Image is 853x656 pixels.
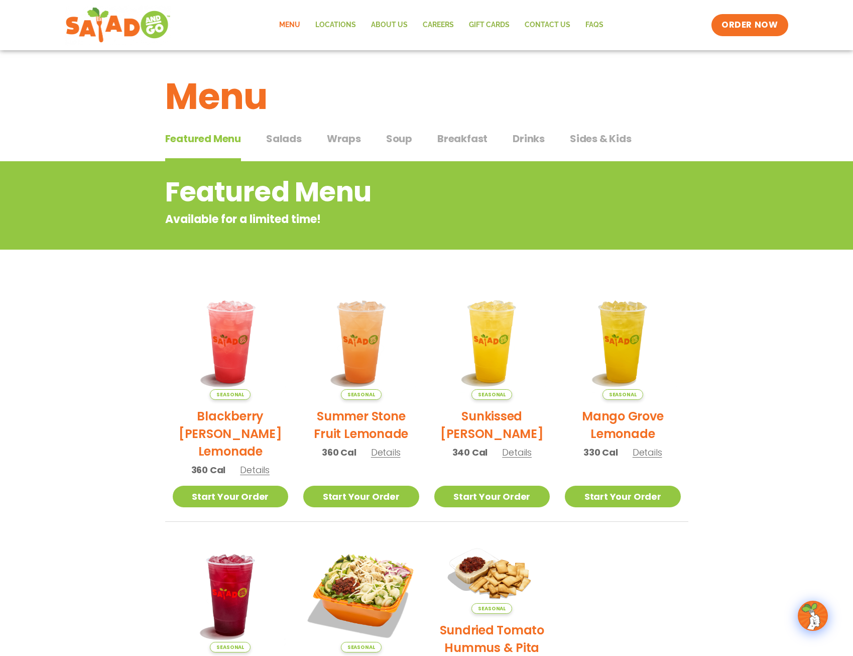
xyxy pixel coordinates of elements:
h2: Summer Stone Fruit Lemonade [303,407,419,443]
p: Available for a limited time! [165,211,607,228]
img: Product photo for Summer Stone Fruit Lemonade [303,284,419,400]
a: Start Your Order [173,486,289,507]
a: Start Your Order [434,486,550,507]
span: 360 Cal [322,446,356,459]
img: Product photo for Sunkissed Yuzu Lemonade [434,284,550,400]
h1: Menu [165,69,688,124]
a: FAQs [578,14,611,37]
span: Seasonal [210,389,251,400]
img: Product photo for Sundried Tomato Hummus & Pita Chips [434,537,550,614]
a: Contact Us [517,14,578,37]
div: Tabbed content [165,128,688,162]
span: Featured Menu [165,131,241,146]
a: GIFT CARDS [461,14,517,37]
h2: Sunkissed [PERSON_NAME] [434,407,550,443]
span: Sides & Kids [570,131,632,146]
span: Seasonal [341,642,382,652]
span: Details [502,446,532,459]
img: Product photo for Mango Grove Lemonade [565,284,681,400]
span: Details [633,446,662,459]
span: Wraps [327,131,361,146]
span: 330 Cal [583,446,618,459]
span: Seasonal [602,389,643,400]
span: 360 Cal [191,463,226,477]
span: Breakfast [437,131,488,146]
a: About Us [363,14,415,37]
span: 340 Cal [452,446,488,459]
img: Product photo for Blackberry Bramble Lemonade [173,284,289,400]
span: Details [240,464,270,476]
a: Locations [308,14,363,37]
span: Seasonal [341,389,382,400]
img: new-SAG-logo-768×292 [65,5,171,45]
a: Careers [415,14,461,37]
span: Salads [266,131,302,146]
span: ORDER NOW [721,19,778,31]
a: ORDER NOW [711,14,788,36]
span: Details [371,446,401,459]
span: Seasonal [471,389,512,400]
img: wpChatIcon [799,602,827,630]
span: Seasonal [210,642,251,652]
h2: Blackberry [PERSON_NAME] Lemonade [173,407,289,460]
span: Drinks [513,131,545,146]
a: Start Your Order [565,486,681,507]
img: Product photo for Tuscan Summer Salad [303,537,419,653]
a: Start Your Order [303,486,419,507]
nav: Menu [272,14,611,37]
h2: Mango Grove Lemonade [565,407,681,443]
h2: Featured Menu [165,172,607,212]
img: Product photo for Black Cherry Orchard Lemonade [173,537,289,653]
a: Menu [272,14,308,37]
span: Seasonal [471,603,512,614]
span: Soup [386,131,412,146]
